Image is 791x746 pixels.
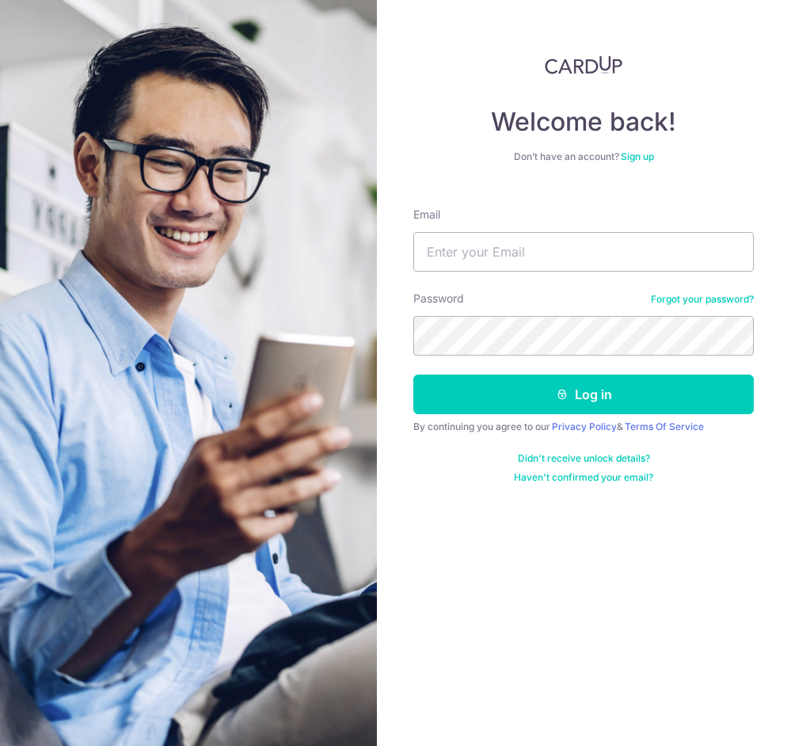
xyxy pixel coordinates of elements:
[413,232,754,272] input: Enter your Email
[625,421,704,432] a: Terms Of Service
[413,106,754,138] h4: Welcome back!
[621,150,654,162] a: Sign up
[545,55,622,74] img: CardUp Logo
[413,421,754,433] div: By continuing you agree to our &
[413,207,440,223] label: Email
[552,421,617,432] a: Privacy Policy
[514,471,653,484] a: Haven't confirmed your email?
[413,150,754,163] div: Don’t have an account?
[413,375,754,414] button: Log in
[518,452,650,465] a: Didn't receive unlock details?
[413,291,464,306] label: Password
[651,293,754,306] a: Forgot your password?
